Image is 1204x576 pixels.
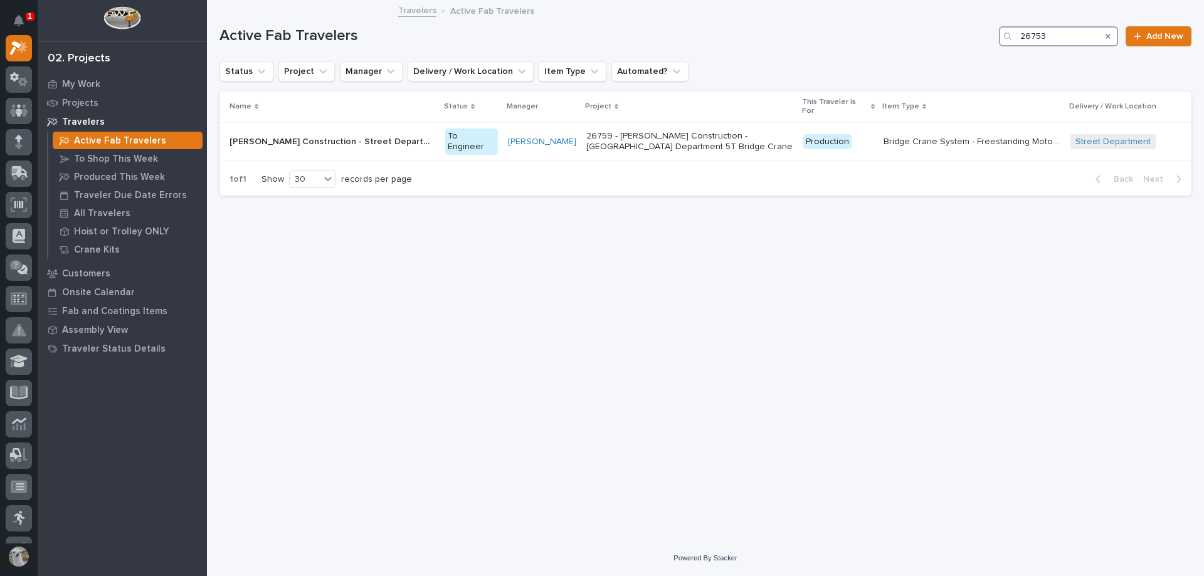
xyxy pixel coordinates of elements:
[48,132,207,149] a: Active Fab Travelers
[48,150,207,167] a: To Shop This Week
[230,100,251,113] p: Name
[803,134,852,150] div: Production
[62,325,128,336] p: Assembly View
[611,61,689,81] button: Automated?
[62,287,135,298] p: Onsite Calendar
[219,27,994,45] h1: Active Fab Travelers
[398,3,436,17] a: Travelers
[1075,137,1151,147] a: Street Department
[16,15,32,35] div: Notifications1
[74,135,166,147] p: Active Fab Travelers
[1138,174,1191,185] button: Next
[74,208,130,219] p: All Travelers
[673,554,737,562] a: Powered By Stacker
[290,173,320,186] div: 30
[1069,100,1156,113] p: Delivery / Work Location
[445,128,498,155] div: To Engineer
[6,8,32,34] button: Notifications
[1085,174,1138,185] button: Back
[539,61,606,81] button: Item Type
[38,264,207,283] a: Customers
[38,283,207,301] a: Onsite Calendar
[1143,174,1171,185] span: Next
[6,543,32,570] button: users-avatar
[508,137,576,147] a: [PERSON_NAME]
[74,154,158,165] p: To Shop This Week
[74,244,120,256] p: Crane Kits
[586,131,793,152] p: 26759 - [PERSON_NAME] Construction - [GEOGRAPHIC_DATA] Department 5T Bridge Crane
[444,100,468,113] p: Status
[219,61,273,81] button: Status
[219,164,256,195] p: 1 of 1
[882,100,919,113] p: Item Type
[999,26,1118,46] input: Search
[48,168,207,186] a: Produced This Week
[74,226,169,238] p: Hoist or Trolley ONLY
[1106,174,1133,185] span: Back
[38,320,207,339] a: Assembly View
[48,186,207,204] a: Traveler Due Date Errors
[230,134,438,147] p: Robinson Construction - Street Department - 5-Ton Top Running Crane System
[1146,32,1183,41] span: Add New
[802,95,867,118] p: This Traveler is For
[48,204,207,222] a: All Travelers
[62,79,100,90] p: My Work
[219,122,1191,161] tr: [PERSON_NAME] Construction - Street Department - 5-Ton Top Running Crane System[PERSON_NAME] Cons...
[278,61,335,81] button: Project
[884,134,1063,147] p: Bridge Crane System - Freestanding Motorized
[74,172,165,183] p: Produced This Week
[450,3,534,17] p: Active Fab Travelers
[48,223,207,240] a: Hoist or Trolley ONLY
[585,100,611,113] p: Project
[62,98,98,109] p: Projects
[62,306,167,317] p: Fab and Coatings Items
[38,112,207,131] a: Travelers
[103,6,140,29] img: Workspace Logo
[62,343,166,355] p: Traveler Status Details
[340,61,403,81] button: Manager
[38,301,207,320] a: Fab and Coatings Items
[48,52,110,66] div: 02. Projects
[62,117,105,128] p: Travelers
[1126,26,1191,46] a: Add New
[408,61,534,81] button: Delivery / Work Location
[38,75,207,93] a: My Work
[48,241,207,258] a: Crane Kits
[38,93,207,112] a: Projects
[74,190,187,201] p: Traveler Due Date Errors
[38,339,207,358] a: Traveler Status Details
[62,268,110,280] p: Customers
[261,174,284,185] p: Show
[507,100,538,113] p: Manager
[341,174,412,185] p: records per page
[28,12,32,21] p: 1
